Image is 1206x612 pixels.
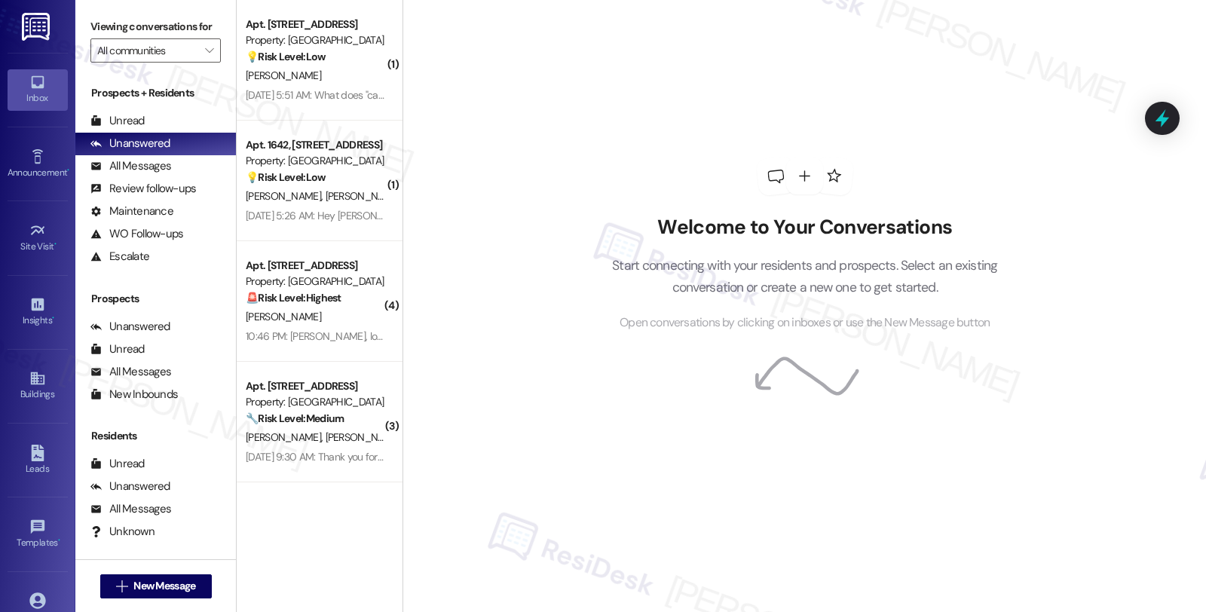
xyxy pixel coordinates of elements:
[8,514,68,555] a: Templates •
[116,580,127,592] i: 
[100,574,212,598] button: New Message
[58,535,60,546] span: •
[246,378,385,394] div: Apt. [STREET_ADDRESS]
[90,524,155,540] div: Unknown
[90,181,196,197] div: Review follow-ups
[90,319,170,335] div: Unanswered
[97,38,197,63] input: All communities
[90,15,221,38] label: Viewing conversations for
[90,479,170,494] div: Unanswered
[620,314,990,332] span: Open conversations by clicking on inboxes or use the New Message button
[246,412,344,425] strong: 🔧 Risk Level: Medium
[246,17,385,32] div: Apt. [STREET_ADDRESS]
[246,32,385,48] div: Property: [GEOGRAPHIC_DATA]
[246,291,341,304] strong: 🚨 Risk Level: Highest
[90,136,170,151] div: Unanswered
[8,440,68,481] a: Leads
[90,226,183,242] div: WO Follow-ups
[90,456,145,472] div: Unread
[246,430,326,444] span: [PERSON_NAME]
[8,69,68,110] a: Inbox
[246,137,385,153] div: Apt. 1642, [STREET_ADDRESS]
[246,153,385,169] div: Property: [GEOGRAPHIC_DATA]
[90,364,171,380] div: All Messages
[133,578,195,594] span: New Message
[90,158,171,174] div: All Messages
[90,387,178,402] div: New Inbounds
[246,189,326,203] span: [PERSON_NAME]
[246,170,326,184] strong: 💡 Risk Level: Low
[75,85,236,101] div: Prospects + Residents
[246,310,321,323] span: [PERSON_NAME]
[246,69,321,82] span: [PERSON_NAME]
[75,291,236,307] div: Prospects
[246,88,595,102] div: [DATE] 5:51 AM: What does "call" mean in the status for my maintenance request
[8,292,68,332] a: Insights •
[52,313,54,323] span: •
[246,274,385,289] div: Property: [GEOGRAPHIC_DATA]
[90,249,149,265] div: Escalate
[90,341,145,357] div: Unread
[589,216,1021,240] h2: Welcome to Your Conversations
[246,50,326,63] strong: 💡 Risk Level: Low
[246,258,385,274] div: Apt. [STREET_ADDRESS]
[8,218,68,259] a: Site Visit •
[246,450,1161,464] div: [DATE] 9:30 AM: Thank you for your message. Our offices are currently closed, but we will contact...
[246,394,385,410] div: Property: [GEOGRAPHIC_DATA]
[22,13,53,41] img: ResiDesk Logo
[90,203,173,219] div: Maintenance
[246,209,685,222] div: [DATE] 5:26 AM: Hey [PERSON_NAME], just wanted to follow up with the question from the other day
[326,189,401,203] span: [PERSON_NAME]
[589,255,1021,298] p: Start connecting with your residents and prospects. Select an existing conversation or create a n...
[326,430,401,444] span: [PERSON_NAME]
[90,113,145,129] div: Unread
[75,428,236,444] div: Residents
[8,366,68,406] a: Buildings
[90,501,171,517] div: All Messages
[67,165,69,176] span: •
[54,239,57,249] span: •
[205,44,213,57] i: 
